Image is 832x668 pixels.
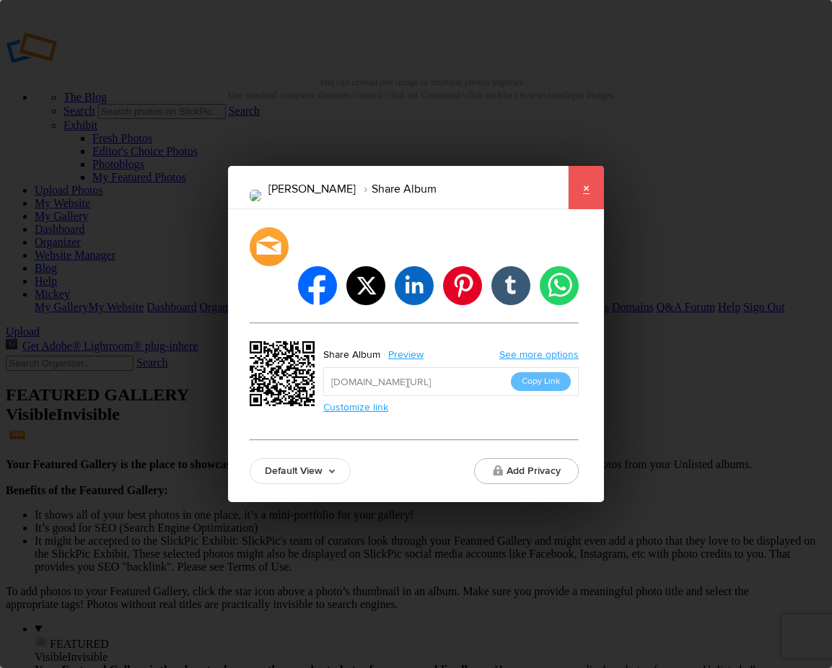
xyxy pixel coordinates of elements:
[323,346,380,364] div: Share Album
[499,348,579,361] a: See more options
[250,341,319,410] div: https://slickpic.us/18266509NchM
[511,372,571,391] button: Copy Link
[491,266,530,305] li: tumblr
[250,458,351,484] a: Default View
[356,177,437,201] li: Share Album
[268,177,356,201] li: [PERSON_NAME]
[395,266,434,305] li: linkedin
[474,458,579,484] button: Add Privacy
[346,266,385,305] li: twitter
[540,266,579,305] li: whatsapp
[568,166,604,209] a: ×
[298,266,337,305] li: facebook
[250,190,261,201] img: Patrica_Vaught_250819_045.png
[380,346,434,364] a: Preview
[443,266,482,305] li: pinterest
[323,401,388,413] a: Customize link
